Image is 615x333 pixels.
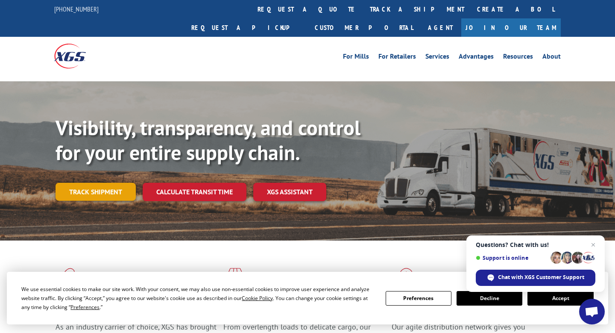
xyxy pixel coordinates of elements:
[542,53,561,62] a: About
[242,294,273,302] span: Cookie Policy
[588,240,598,250] span: Close chat
[56,114,360,166] b: Visibility, transparency, and control for your entire supply chain.
[425,53,449,62] a: Services
[476,255,548,261] span: Support is online
[392,268,421,290] img: xgs-icon-flagship-distribution-model-red
[579,299,605,324] div: Open chat
[308,18,419,37] a: Customer Portal
[527,291,593,306] button: Accept
[56,268,82,290] img: xgs-icon-total-supply-chain-intelligence-red
[386,291,451,306] button: Preferences
[54,5,99,13] a: [PHONE_NUMBER]
[21,285,375,312] div: We use essential cookies to make our site work. With your consent, we may also use non-essential ...
[476,241,595,248] span: Questions? Chat with us!
[143,183,246,201] a: Calculate transit time
[461,18,561,37] a: Join Our Team
[378,53,416,62] a: For Retailers
[476,270,595,286] div: Chat with XGS Customer Support
[457,291,522,306] button: Decline
[185,18,308,37] a: Request a pickup
[70,303,100,311] span: Preferences
[503,53,533,62] a: Resources
[7,272,608,324] div: Cookie Consent Prompt
[419,18,461,37] a: Agent
[223,268,243,290] img: xgs-icon-focused-on-flooring-red
[343,53,369,62] a: For Mills
[56,183,136,201] a: Track shipment
[459,53,494,62] a: Advantages
[498,274,584,281] span: Chat with XGS Customer Support
[253,183,326,201] a: XGS ASSISTANT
